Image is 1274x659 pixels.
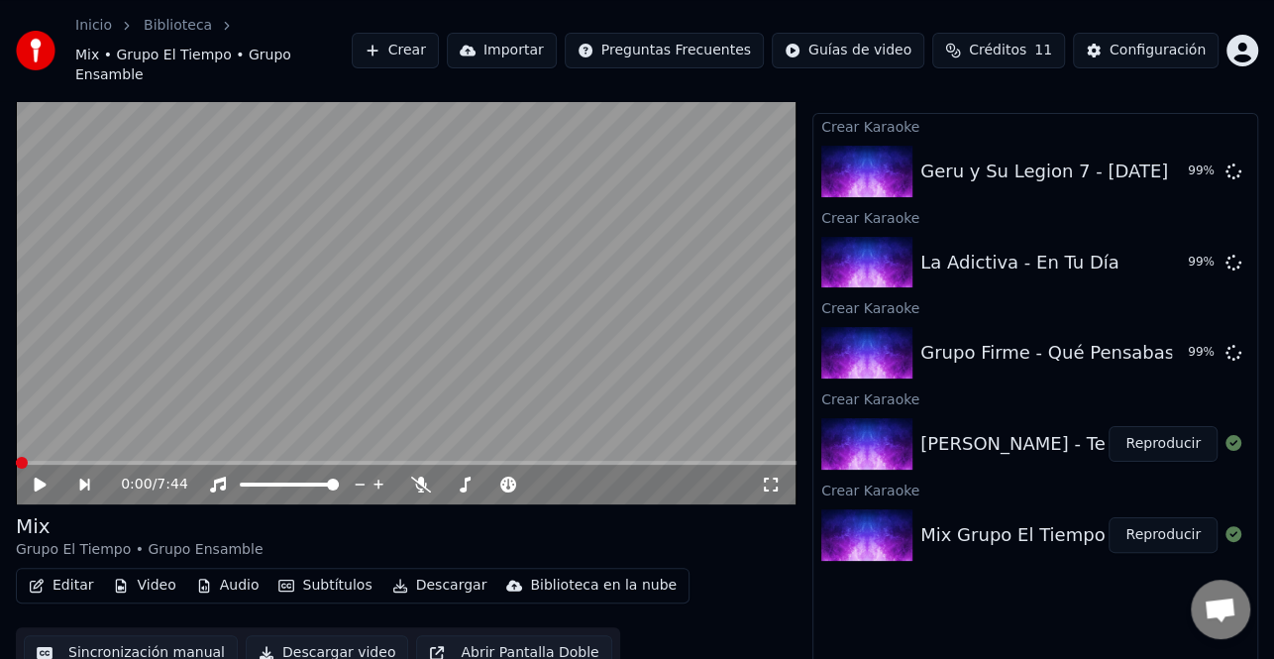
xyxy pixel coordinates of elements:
button: Reproducir [1109,426,1218,462]
nav: breadcrumb [75,16,352,85]
div: Crear Karaoke [813,478,1257,501]
div: Mix [16,512,263,540]
div: Crear Karaoke [813,114,1257,138]
button: Importar [447,33,557,68]
button: Audio [188,572,267,600]
button: Crear [352,33,439,68]
button: Video [105,572,183,600]
div: Grupo El Tiempo • Grupo Ensamble [16,540,263,560]
button: Descargar [384,572,495,600]
a: Inicio [75,16,112,36]
span: 0:00 [121,475,152,494]
button: Preguntas Frecuentes [565,33,764,68]
img: youka [16,31,55,70]
button: Editar [21,572,101,600]
button: Configuración [1073,33,1219,68]
div: Crear Karaoke [813,386,1257,410]
button: Créditos11 [932,33,1065,68]
div: Crear Karaoke [813,295,1257,319]
span: Mix • Grupo El Tiempo • Grupo Ensamble [75,46,352,85]
div: Configuración [1110,41,1206,60]
div: 99 % [1188,345,1218,361]
a: Biblioteca [144,16,212,36]
div: Grupo Firme - Qué Pensabas [920,339,1174,367]
span: 7:44 [157,475,187,494]
div: 99 % [1188,164,1218,179]
button: Guías de video [772,33,924,68]
div: La Adictiva - En Tu Día [920,249,1119,276]
button: Subtítulos [270,572,379,600]
button: Reproducir [1109,517,1218,553]
span: 11 [1034,41,1052,60]
div: Crear Karaoke [813,205,1257,229]
div: Biblioteca en la nube [530,576,677,596]
a: Chat abierto [1191,580,1250,639]
div: / [121,475,168,494]
div: 99 % [1188,255,1218,271]
span: Créditos [969,41,1026,60]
